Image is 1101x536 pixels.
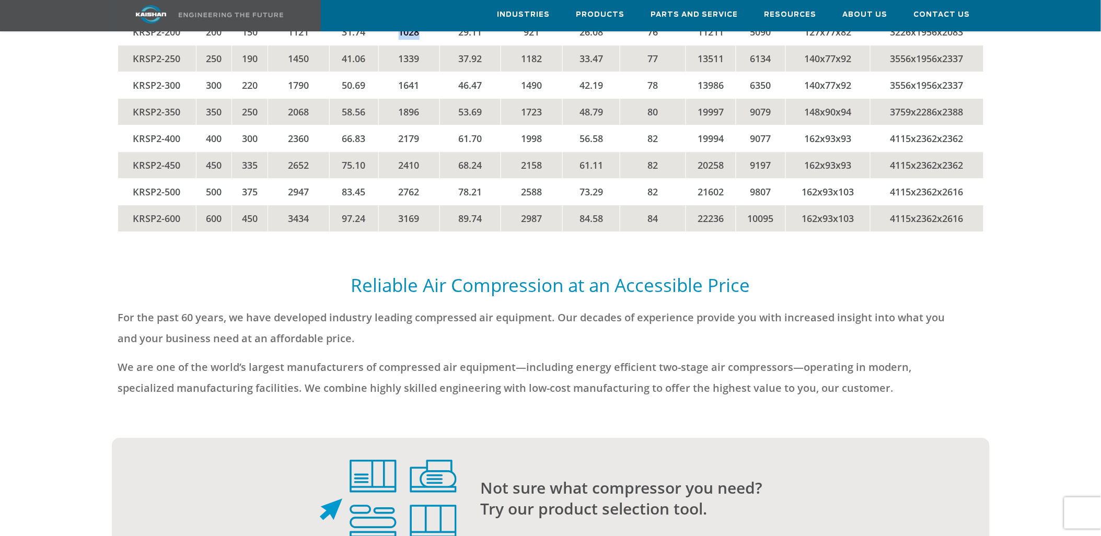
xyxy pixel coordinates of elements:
[329,125,378,152] td: 66.83
[843,9,888,21] span: About Us
[118,205,196,231] td: KRSP2-600
[686,98,736,125] td: 19997
[268,205,329,231] td: 3434
[378,205,439,231] td: 3169
[501,98,562,125] td: 1723
[118,178,196,205] td: KRSP2-500
[118,98,196,125] td: KRSP2-350
[620,72,686,98] td: 78
[501,152,562,178] td: 2158
[268,45,329,72] td: 1450
[268,72,329,98] td: 1790
[232,205,268,231] td: 450
[786,98,871,125] td: 148x90x94
[268,178,329,205] td: 2947
[268,98,329,125] td: 2068
[871,98,983,125] td: 3759x2286x2388
[563,125,620,152] td: 56.58
[786,205,871,231] td: 162x93x103
[118,72,196,98] td: KRSP2-300
[481,477,948,519] p: Not sure what compressor you need? Try our product selection tool.
[439,178,501,205] td: 78.21
[329,178,378,205] td: 83.45
[329,98,378,125] td: 58.56
[329,152,378,178] td: 75.10
[439,45,501,72] td: 37.92
[378,125,439,152] td: 2179
[439,125,501,152] td: 61.70
[232,18,268,45] td: 150
[268,152,329,178] td: 2652
[563,72,620,98] td: 42.19
[329,45,378,72] td: 41.06
[118,307,948,349] p: For the past 60 years, we have developed industry leading compressed air equipment. Our decades o...
[686,18,736,45] td: 11211
[736,18,785,45] td: 5090
[112,5,190,24] img: kaishan logo
[268,125,329,152] td: 2360
[736,125,785,152] td: 9077
[736,72,785,98] td: 6350
[736,152,785,178] td: 9197
[196,98,231,125] td: 350
[329,205,378,231] td: 97.24
[196,18,231,45] td: 200
[786,125,871,152] td: 162x93x93
[439,72,501,98] td: 46.47
[786,18,871,45] td: 127x77x82
[786,178,871,205] td: 162x93x103
[196,178,231,205] td: 500
[232,152,268,178] td: 335
[786,152,871,178] td: 162x93x93
[329,18,378,45] td: 31.74
[576,9,625,21] span: Products
[736,45,785,72] td: 6134
[871,152,983,178] td: 4115x2362x2362
[501,45,562,72] td: 1182
[914,9,970,21] span: Contact Us
[871,178,983,205] td: 4115x2362x2616
[268,18,329,45] td: 1121
[786,45,871,72] td: 140x77x92
[563,205,620,231] td: 84.58
[871,205,983,231] td: 4115x2362x2616
[196,205,231,231] td: 600
[118,45,196,72] td: KRSP2-250
[764,1,817,29] a: Resources
[563,152,620,178] td: 61.11
[686,45,736,72] td: 13511
[501,125,562,152] td: 1998
[686,205,736,231] td: 22236
[118,18,196,45] td: KRSP2-200
[786,72,871,98] td: 140x77x92
[196,152,231,178] td: 450
[439,205,501,231] td: 89.74
[736,178,785,205] td: 9807
[563,178,620,205] td: 73.29
[378,178,439,205] td: 2762
[232,178,268,205] td: 375
[118,152,196,178] td: KRSP2-450
[620,205,686,231] td: 84
[118,125,196,152] td: KRSP2-400
[686,178,736,205] td: 21602
[378,72,439,98] td: 1641
[576,1,625,29] a: Products
[651,9,738,21] span: Parts and Service
[501,72,562,98] td: 1490
[497,1,550,29] a: Industries
[232,98,268,125] td: 250
[620,45,686,72] td: 77
[118,357,948,399] p: We are one of the world’s largest manufacturers of compressed air equipment—including energy effi...
[196,72,231,98] td: 300
[378,45,439,72] td: 1339
[232,45,268,72] td: 190
[620,178,686,205] td: 82
[651,1,738,29] a: Parts and Service
[620,125,686,152] td: 82
[764,9,817,21] span: Resources
[439,18,501,45] td: 29.11
[118,273,983,297] h5: Reliable Air Compression at an Accessible Price
[736,205,785,231] td: 10095
[378,98,439,125] td: 1896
